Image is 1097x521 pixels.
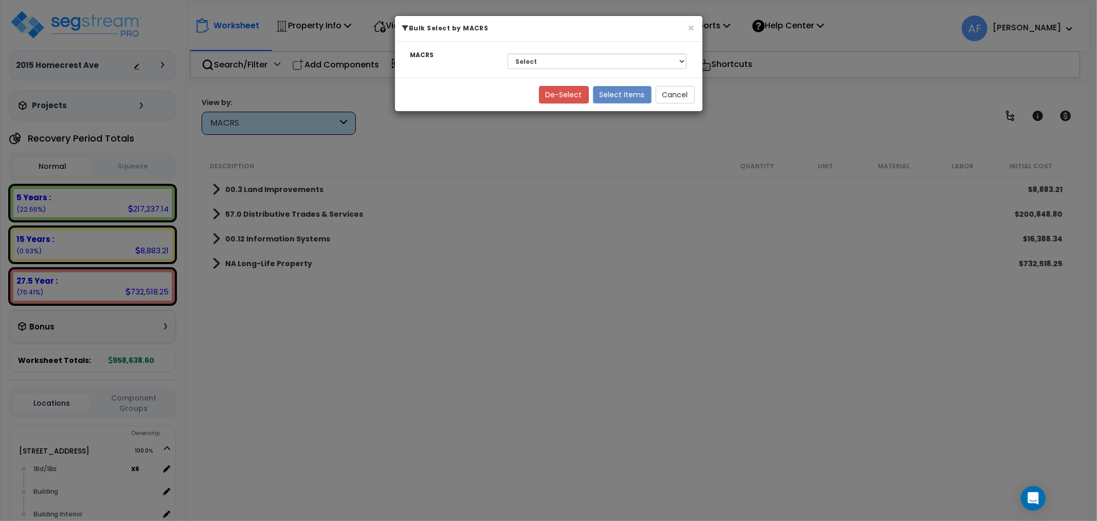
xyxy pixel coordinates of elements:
[410,51,434,59] small: MACRS
[593,86,652,103] button: Select Items
[656,86,695,103] button: Cancel
[688,23,695,33] button: ×
[539,86,589,103] button: De-Select
[403,24,489,32] b: Bulk Select by MACRS
[1021,486,1046,511] div: Open Intercom Messenger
